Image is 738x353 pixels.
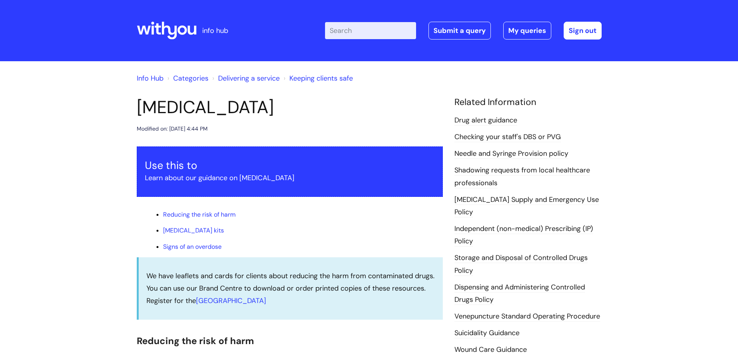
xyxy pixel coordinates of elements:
[503,22,551,40] a: My queries
[163,243,222,251] a: Signs of an overdose
[173,74,208,83] a: Categories
[454,115,517,126] a: Drug alert guidance
[137,74,163,83] a: Info Hub
[325,22,416,39] input: Search
[454,253,588,276] a: Storage and Disposal of Controlled Drugs Policy
[454,149,568,159] a: Needle and Syringe Provision policy
[282,72,353,84] li: Keeping clients safe
[196,296,266,305] a: [GEOGRAPHIC_DATA]
[454,132,561,142] a: Checking your staff's DBS or PVG
[145,159,435,172] h3: Use this to
[454,165,590,188] a: Shadowing requests from local healthcare professionals
[163,226,224,234] a: [MEDICAL_DATA] kits
[454,195,599,217] a: [MEDICAL_DATA] Supply and Emergency Use Policy
[454,328,520,338] a: Suicidality Guidance
[289,74,353,83] a: Keeping clients safe
[145,172,435,184] p: Learn about our guidance on [MEDICAL_DATA]
[202,24,228,37] p: info hub
[428,22,491,40] a: Submit a query
[218,74,280,83] a: Delivering a service
[137,97,443,118] h1: [MEDICAL_DATA]
[564,22,602,40] a: Sign out
[325,22,602,40] div: | -
[454,224,593,246] a: Independent (non-medical) Prescribing (IP) Policy
[454,282,585,305] a: Dispensing and Administering Controlled Drugs Policy
[146,270,435,295] p: We have leaflets and cards for clients about reducing the harm from contaminated drugs. You can u...
[454,97,602,108] h4: Related Information
[454,312,600,322] a: Venepuncture Standard Operating Procedure
[163,210,236,219] a: Reducing the risk of harm
[137,335,254,347] span: Reducing the risk of harm
[146,294,435,307] p: Register for the
[137,124,208,134] div: Modified on: [DATE] 4:44 PM
[165,72,208,84] li: Solution home
[210,72,280,84] li: Delivering a service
